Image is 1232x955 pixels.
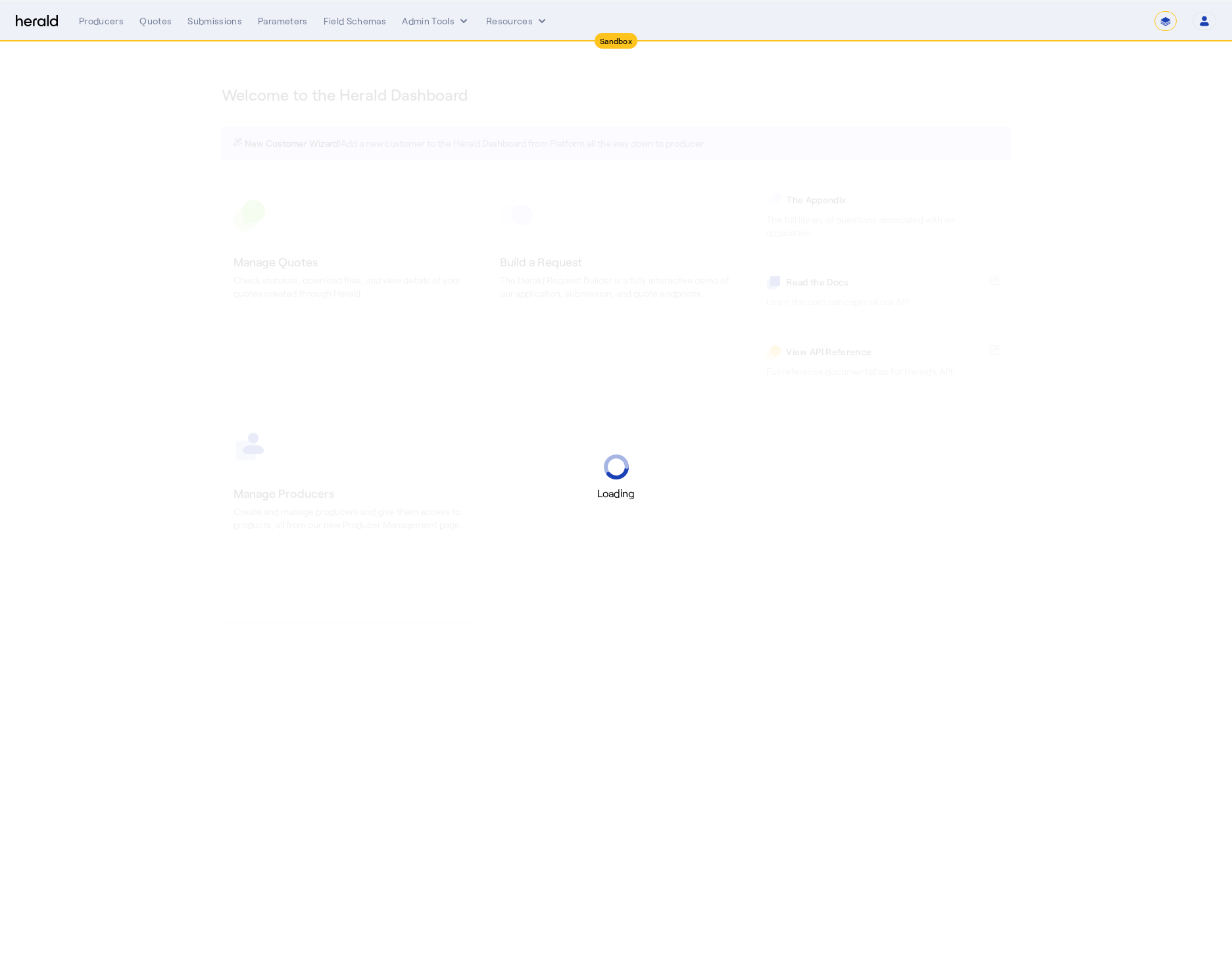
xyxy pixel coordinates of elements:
div: Sandbox [595,33,637,49]
div: Producers [79,14,124,28]
div: Field Schemas [324,14,387,28]
img: Herald Logo [16,15,58,28]
div: Quotes [139,14,172,28]
button: Resources dropdown menu [486,14,549,28]
div: Parameters [258,14,308,28]
div: Submissions [187,14,242,28]
button: internal dropdown menu [402,14,470,28]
